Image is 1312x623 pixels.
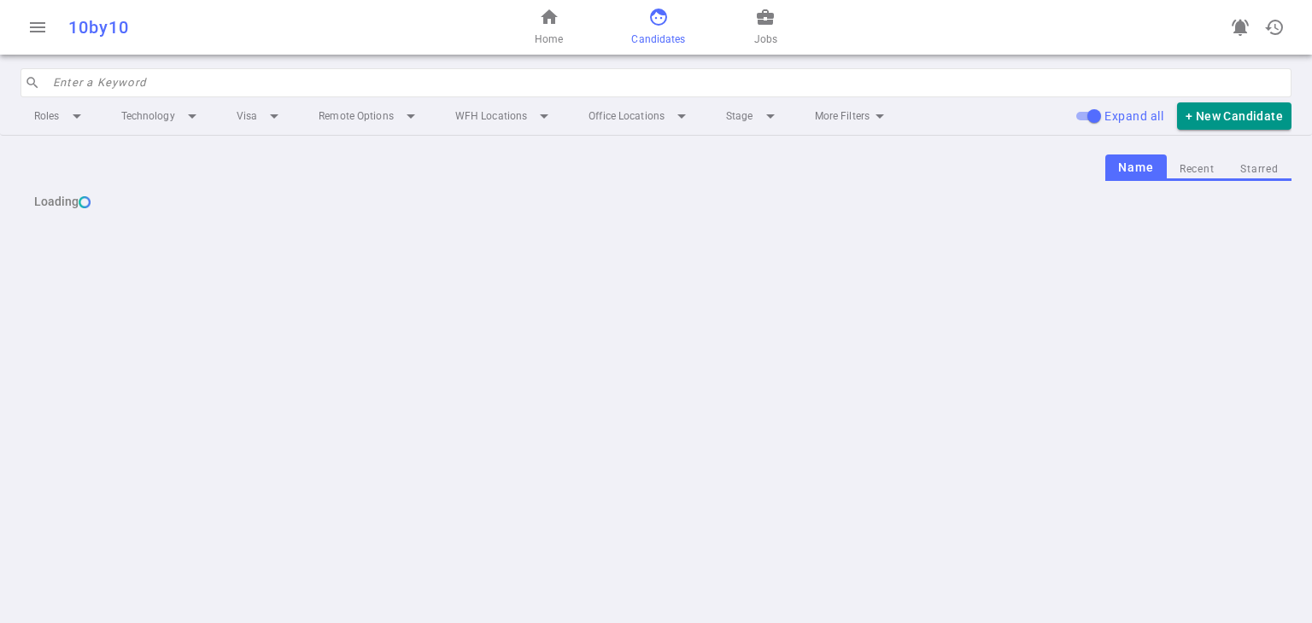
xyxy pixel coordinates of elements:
[648,7,669,27] span: face
[20,101,101,131] li: Roles
[1167,158,1227,181] button: Recent
[68,17,430,38] div: 10by10
[1230,17,1250,38] span: notifications_active
[1104,109,1163,123] span: Expand all
[1227,158,1291,181] button: Starred
[755,7,776,27] span: business_center
[1264,17,1285,38] span: history
[108,101,216,131] li: Technology
[305,101,435,131] li: Remote Options
[1105,154,1166,181] button: Name
[27,17,48,38] span: menu
[1177,102,1291,131] button: + New Candidate
[1223,10,1257,44] a: Go to see announcements
[631,31,685,48] span: Candidates
[20,10,55,44] button: Open menu
[712,101,794,131] li: Stage
[631,7,685,48] a: Candidates
[754,31,777,48] span: Jobs
[754,7,777,48] a: Jobs
[442,101,568,131] li: WFH Locations
[20,181,1291,222] div: Loading
[223,101,298,131] li: Visa
[535,7,563,48] a: Home
[535,31,563,48] span: Home
[25,75,40,90] span: search
[1257,10,1291,44] button: Open history
[539,7,559,27] span: home
[79,196,91,208] img: loading...
[801,101,904,131] li: More Filters
[575,101,706,131] li: Office Locations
